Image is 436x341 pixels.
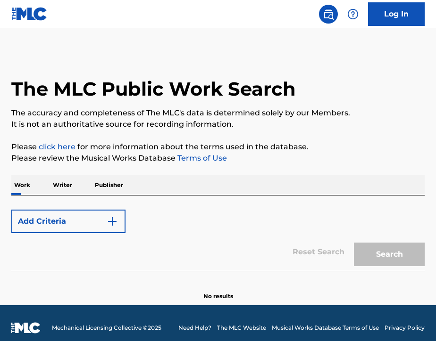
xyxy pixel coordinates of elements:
form: Search Form [11,205,425,271]
p: Work [11,175,33,195]
p: Publisher [92,175,126,195]
a: Log In [368,2,425,26]
p: No results [203,281,233,300]
p: Writer [50,175,75,195]
div: Help [344,5,362,24]
p: Please for more information about the terms used in the database. [11,141,425,153]
a: Musical Works Database Terms of Use [272,324,379,332]
iframe: Chat Widget [389,296,436,341]
img: help [347,8,359,20]
button: Add Criteria [11,210,126,233]
a: Need Help? [178,324,211,332]
h1: The MLC Public Work Search [11,77,296,101]
p: The accuracy and completeness of The MLC's data is determined solely by our Members. [11,107,425,119]
img: 9d2ae6d4665cec9f34b9.svg [107,216,118,227]
p: Please review the Musical Works Database [11,153,425,164]
a: The MLC Website [217,324,266,332]
img: MLC Logo [11,7,48,21]
a: Public Search [319,5,338,24]
p: It is not an authoritative source for recording information. [11,119,425,130]
a: Terms of Use [176,154,227,162]
img: search [323,8,334,20]
a: Privacy Policy [385,324,425,332]
a: click here [39,142,75,151]
img: logo [11,322,41,333]
span: Mechanical Licensing Collective © 2025 [52,324,161,332]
